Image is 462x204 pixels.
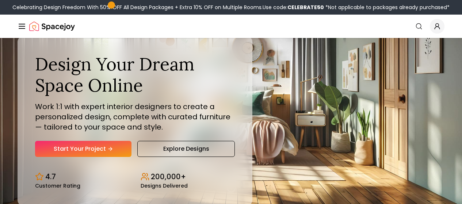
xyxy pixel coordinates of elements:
h1: Design Your Dream Space Online [35,54,235,96]
nav: Global [18,15,444,38]
a: Spacejoy [29,19,75,34]
span: Use code: [263,4,324,11]
div: Design stats [35,166,235,188]
span: *Not applicable to packages already purchased* [324,4,450,11]
a: Start Your Project [35,141,131,157]
p: 200,000+ [151,172,186,182]
img: Spacejoy Logo [29,19,75,34]
small: Customer Rating [35,183,80,188]
p: Work 1:1 with expert interior designers to create a personalized design, complete with curated fu... [35,101,235,132]
div: Celebrating Design Freedom With 50% OFF All Design Packages + Extra 10% OFF on Multiple Rooms. [12,4,450,11]
p: 4.7 [45,172,56,182]
small: Designs Delivered [141,183,188,188]
a: Explore Designs [137,141,234,157]
b: CELEBRATE50 [287,4,324,11]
